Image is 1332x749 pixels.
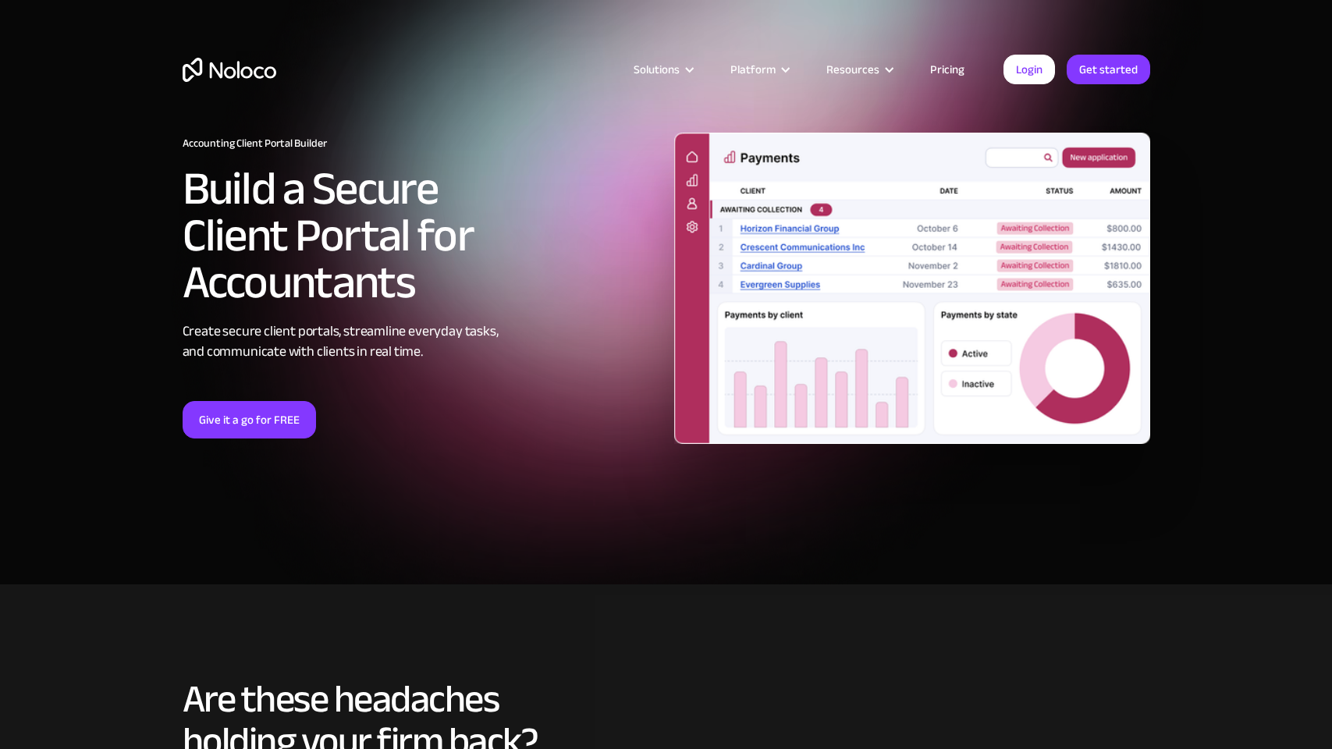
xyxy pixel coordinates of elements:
[807,59,911,80] div: Resources
[183,58,276,82] a: home
[1003,55,1055,84] a: Login
[711,59,807,80] div: Platform
[183,401,316,438] a: Give it a go for FREE
[634,59,680,80] div: Solutions
[911,59,984,80] a: Pricing
[826,59,879,80] div: Resources
[730,59,776,80] div: Platform
[183,165,659,306] h2: Build a Secure Client Portal for Accountants
[1067,55,1150,84] a: Get started
[614,59,711,80] div: Solutions
[183,321,659,362] div: Create secure client portals, streamline everyday tasks, and communicate with clients in real time.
